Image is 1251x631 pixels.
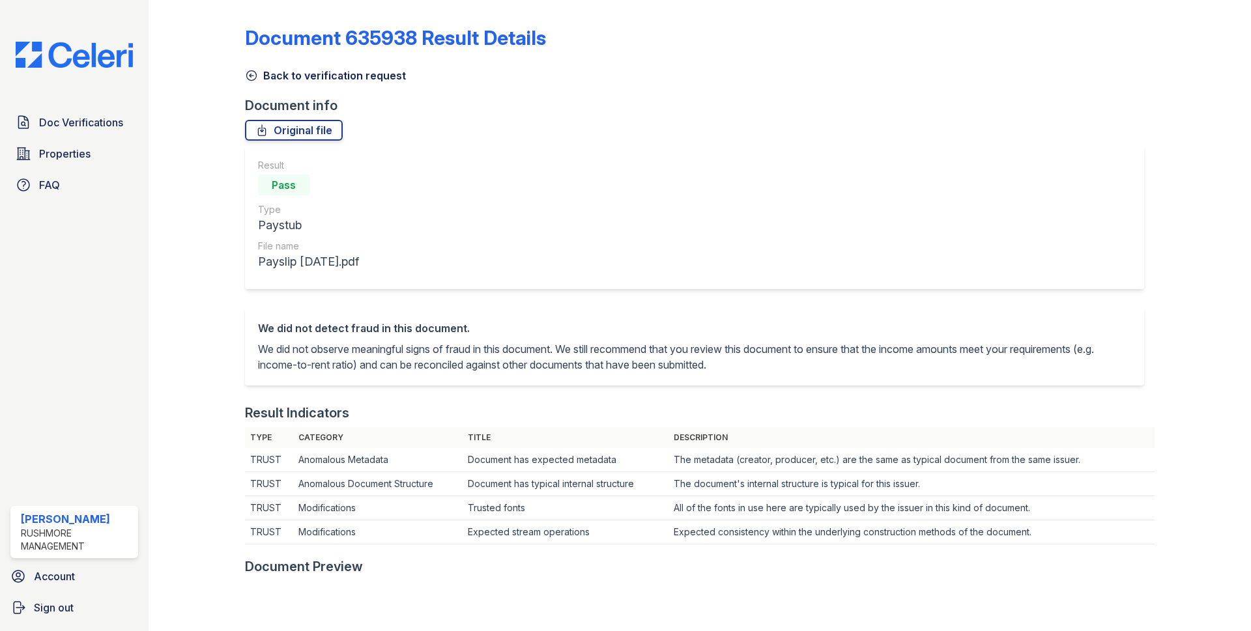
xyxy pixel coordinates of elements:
[463,496,669,520] td: Trusted fonts
[245,496,294,520] td: TRUST
[245,557,363,576] div: Document Preview
[21,511,133,527] div: [PERSON_NAME]
[5,563,143,589] a: Account
[245,448,294,472] td: TRUST
[39,146,91,161] span: Properties
[293,520,463,544] td: Modifications
[21,527,133,553] div: Rushmore Management
[669,520,1155,544] td: Expected consistency within the underlying construction methods of the document.
[293,427,463,448] th: Category
[39,115,123,130] span: Doc Verifications
[5,42,143,68] img: CE_Logo_Blue-a8612792a0a2168367f1c8372b55b34899dd931a85d93a1a3d3e32e68fde9ad4.png
[245,520,294,544] td: TRUST
[10,172,138,198] a: FAQ
[258,175,310,195] div: Pass
[463,427,669,448] th: Title
[34,568,75,584] span: Account
[463,472,669,496] td: Document has typical internal structure
[258,253,359,271] div: Payslip [DATE].pdf
[245,404,349,422] div: Result Indicators
[245,472,294,496] td: TRUST
[245,96,1155,115] div: Document info
[293,472,463,496] td: Anomalous Document Structure
[258,320,1131,336] div: We did not detect fraud in this document.
[245,68,406,83] a: Back to verification request
[10,141,138,167] a: Properties
[245,120,343,141] a: Original file
[245,427,294,448] th: Type
[293,496,463,520] td: Modifications
[669,448,1155,472] td: The metadata (creator, producer, etc.) are the same as typical document from the same issuer.
[669,427,1155,448] th: Description
[258,203,359,216] div: Type
[258,159,359,172] div: Result
[10,109,138,135] a: Doc Verifications
[669,472,1155,496] td: The document's internal structure is typical for this issuer.
[39,177,60,193] span: FAQ
[258,240,359,253] div: File name
[258,216,359,234] div: Paystub
[5,595,143,621] a: Sign out
[669,496,1155,520] td: All of the fonts in use here are typically used by the issuer in this kind of document.
[245,26,546,49] a: Document 635938 Result Details
[463,448,669,472] td: Document has expected metadata
[34,600,74,615] span: Sign out
[258,341,1131,372] p: We did not observe meaningful signs of fraud in this document. We still recommend that you review...
[463,520,669,544] td: Expected stream operations
[293,448,463,472] td: Anomalous Metadata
